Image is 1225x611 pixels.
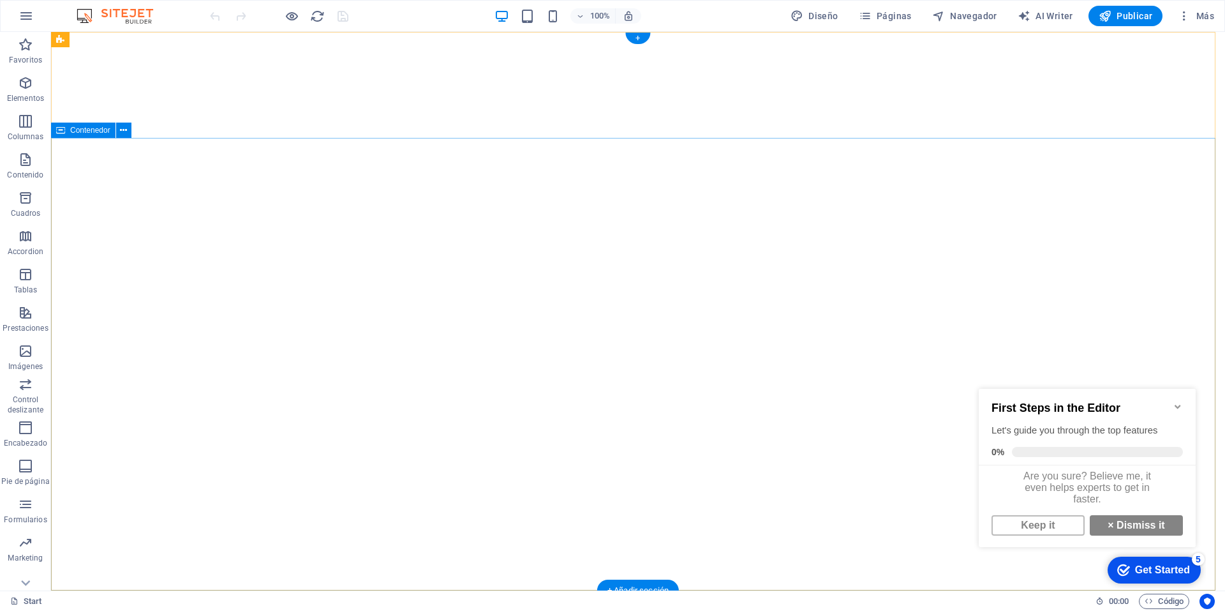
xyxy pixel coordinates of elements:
[309,8,325,24] button: reload
[4,515,47,525] p: Formularios
[932,10,997,22] span: Navegador
[8,132,44,142] p: Columnas
[284,8,299,24] button: Haz clic para salir del modo de previsualización y seguir editando
[1013,6,1078,26] button: AI Writer
[11,208,41,218] p: Cuadros
[927,6,1002,26] button: Navegador
[70,126,110,134] span: Contenedor
[791,10,838,22] span: Diseño
[161,192,216,204] div: Get Started
[8,361,43,372] p: Imágenes
[597,580,679,601] div: + Añadir sección
[5,93,222,138] div: Are you sure? Believe me, it even helps experts to get in faster.
[1173,6,1219,26] button: Más
[785,6,843,26] div: Diseño (Ctrl+Alt+Y)
[9,55,42,65] p: Favoritos
[1095,594,1129,609] h6: Tiempo de la sesión
[1099,10,1153,22] span: Publicar
[199,29,209,40] div: Minimize checklist
[14,285,38,295] p: Tablas
[134,147,140,158] strong: ×
[1018,10,1073,22] span: AI Writer
[625,33,650,44] div: +
[785,6,843,26] button: Diseño
[3,323,48,333] p: Prestaciones
[859,10,912,22] span: Páginas
[1,476,49,487] p: Pie de página
[8,246,43,257] p: Accordion
[570,8,616,24] button: 100%
[854,6,917,26] button: Páginas
[7,93,44,103] p: Elementos
[1145,594,1184,609] span: Código
[1109,594,1129,609] span: 00 00
[590,8,610,24] h6: 100%
[134,185,227,211] div: Get Started 5 items remaining, 0% complete
[218,181,231,193] div: 5
[8,553,43,563] p: Marketing
[18,29,209,43] h2: First Steps in the Editor
[7,170,43,180] p: Contenido
[18,52,209,65] div: Let's guide you through the top features
[10,594,42,609] a: Start
[1199,594,1215,609] button: Usercentrics
[1178,10,1214,22] span: Más
[116,143,209,163] a: × Dismiss it
[623,10,634,22] i: Al redimensionar, ajustar el nivel de zoom automáticamente para ajustarse al dispositivo elegido.
[1088,6,1163,26] button: Publicar
[73,8,169,24] img: Editor Logo
[310,9,325,24] i: Volver a cargar página
[1118,596,1120,606] span: :
[18,143,111,163] a: Keep it
[1139,594,1189,609] button: Código
[18,75,38,85] span: 0%
[4,438,47,448] p: Encabezado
